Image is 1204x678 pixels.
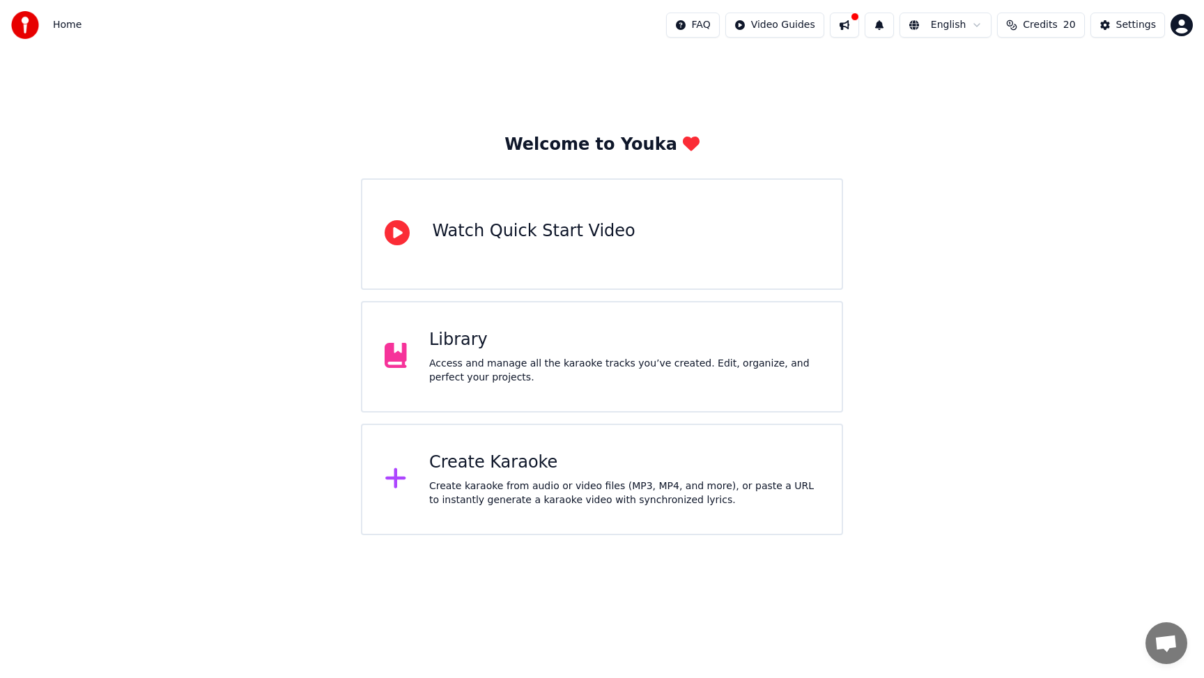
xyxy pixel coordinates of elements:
[1145,622,1187,664] div: Open chat
[429,357,819,385] div: Access and manage all the karaoke tracks you’ve created. Edit, organize, and perfect your projects.
[429,452,819,474] div: Create Karaoke
[53,18,82,32] span: Home
[666,13,720,38] button: FAQ
[1023,18,1057,32] span: Credits
[1090,13,1165,38] button: Settings
[432,220,635,242] div: Watch Quick Start Video
[725,13,824,38] button: Video Guides
[1063,18,1076,32] span: 20
[504,134,700,156] div: Welcome to Youka
[429,329,819,351] div: Library
[53,18,82,32] nav: breadcrumb
[997,13,1084,38] button: Credits20
[429,479,819,507] div: Create karaoke from audio or video files (MP3, MP4, and more), or paste a URL to instantly genera...
[11,11,39,39] img: youka
[1116,18,1156,32] div: Settings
